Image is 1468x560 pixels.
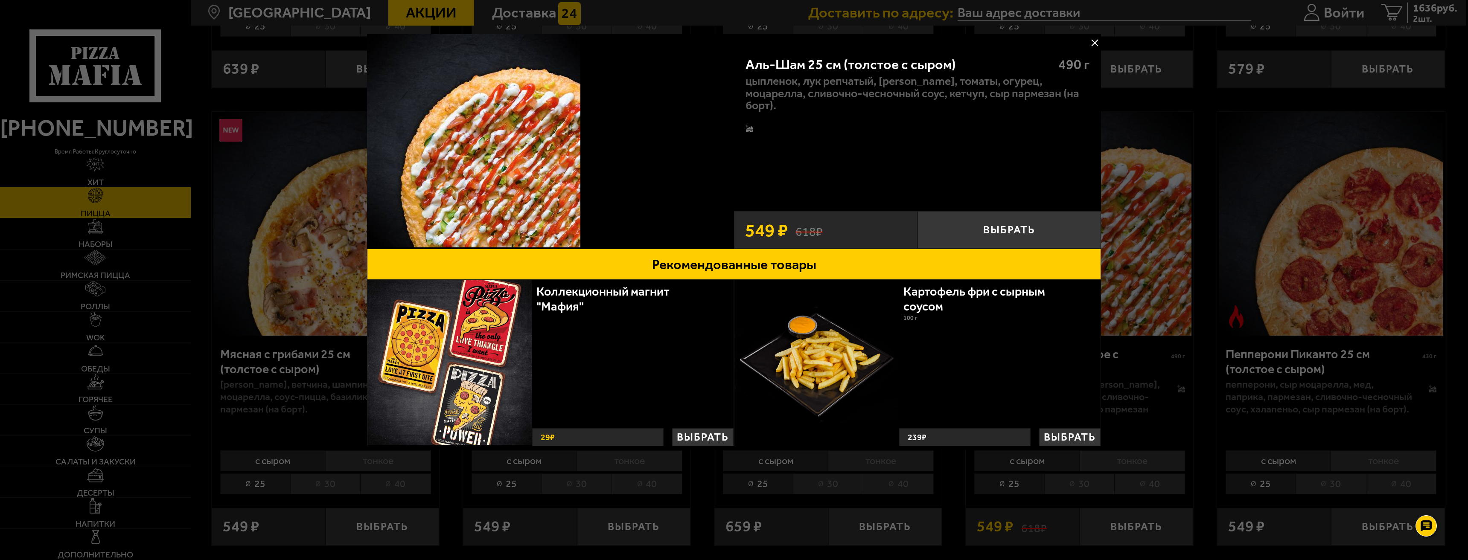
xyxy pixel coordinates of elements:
[539,429,557,446] strong: 29 ₽
[746,56,1047,73] div: Аль-Шам 25 см (толстое с сыром)
[903,284,1045,313] a: Картофель фри с сырным соусом
[906,429,929,446] strong: 239 ₽
[367,34,580,247] img: Аль-Шам 25 см (толстое с сыром)
[367,34,734,249] a: Аль-Шам 25 см (толстое с сыром)
[917,211,1101,249] button: Выбрать
[795,222,823,238] s: 618 ₽
[1058,56,1089,73] span: 490 г
[745,221,788,239] span: 549 ₽
[367,249,1101,280] button: Рекомендованные товары
[903,314,917,322] span: 100 г
[746,75,1089,112] p: цыпленок, лук репчатый, [PERSON_NAME], томаты, огурец, моцарелла, сливочно-чесночный соус, кетчуп...
[536,284,670,313] a: Коллекционный магнит "Мафия"
[672,428,734,446] button: Выбрать
[1039,428,1101,446] button: Выбрать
